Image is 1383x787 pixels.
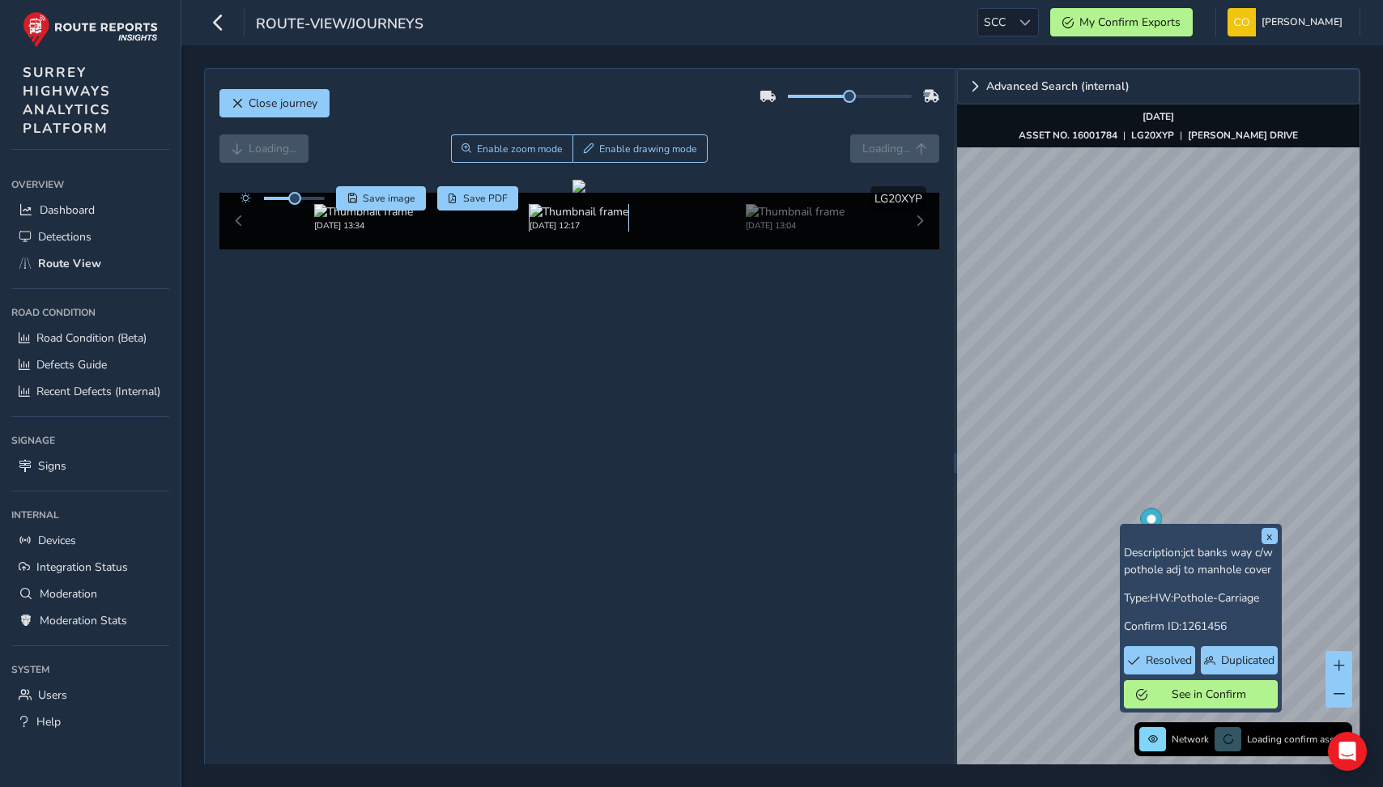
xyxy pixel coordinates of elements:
a: Signs [11,453,169,479]
a: Dashboard [11,197,169,223]
span: Network [1172,733,1209,746]
span: Resolved [1146,653,1192,668]
div: Signage [11,428,169,453]
div: System [11,657,169,682]
a: Moderation Stats [11,607,169,634]
button: See in Confirm [1124,680,1278,708]
span: Road Condition (Beta) [36,330,147,346]
button: Resolved [1124,646,1196,674]
span: Moderation Stats [40,613,127,628]
a: Recent Defects (Internal) [11,378,169,405]
a: Integration Status [11,554,169,581]
div: [DATE] 13:04 [746,219,845,232]
img: Thumbnail frame [530,204,628,219]
button: Zoom [451,134,573,163]
strong: [DATE] [1143,110,1174,123]
a: Defects Guide [11,351,169,378]
strong: ASSET NO. 16001784 [1019,129,1117,142]
button: Save [336,186,426,211]
span: SCC [978,9,1011,36]
a: Devices [11,527,169,554]
div: [DATE] 12:17 [530,219,628,232]
a: Help [11,708,169,735]
span: Route View [38,256,101,271]
strong: LG20XYP [1131,129,1174,142]
span: LG20XYP [874,191,922,206]
strong: [PERSON_NAME] DRIVE [1188,129,1298,142]
span: My Confirm Exports [1079,15,1181,30]
button: PDF [437,186,519,211]
div: | | [1019,129,1298,142]
a: Moderation [11,581,169,607]
p: Description: [1124,544,1278,578]
img: diamond-layout [1228,8,1256,36]
div: Map marker [1140,508,1162,542]
span: Signs [38,458,66,474]
div: [DATE] 13:34 [314,219,413,232]
span: 1261456 [1181,619,1227,634]
img: rr logo [23,11,158,48]
div: Internal [11,503,169,527]
button: x [1262,528,1278,544]
span: SURREY HIGHWAYS ANALYTICS PLATFORM [23,63,111,138]
p: Confirm ID: [1124,618,1278,635]
a: Expand [957,69,1360,104]
span: HW:Pothole-Carriage [1150,590,1259,606]
span: Save PDF [463,192,508,205]
a: Road Condition (Beta) [11,325,169,351]
span: Devices [38,533,76,548]
img: Thumbnail frame [746,204,845,219]
p: Type: [1124,589,1278,606]
span: Enable drawing mode [599,143,697,155]
span: Defects Guide [36,357,107,372]
span: Users [38,687,67,703]
a: Detections [11,223,169,250]
span: Duplicated [1221,653,1274,668]
span: jct banks way c/w pothole adj to manhole cover [1124,545,1273,577]
button: Close journey [219,89,330,117]
span: Loading confirm assets [1247,733,1347,746]
a: Users [11,682,169,708]
span: Integration Status [36,559,128,575]
span: route-view/journeys [256,14,423,36]
img: Thumbnail frame [314,204,413,219]
span: Close journey [249,96,317,111]
button: [PERSON_NAME] [1228,8,1348,36]
button: My Confirm Exports [1050,8,1193,36]
div: Road Condition [11,300,169,325]
span: Enable zoom mode [477,143,563,155]
span: Save image [363,192,415,205]
button: Duplicated [1201,646,1277,674]
div: Open Intercom Messenger [1328,732,1367,771]
span: Help [36,714,61,730]
button: Draw [572,134,708,163]
span: See in Confirm [1153,687,1266,702]
span: Moderation [40,586,97,602]
span: Advanced Search (internal) [986,81,1130,92]
div: Overview [11,172,169,197]
span: [PERSON_NAME] [1262,8,1343,36]
a: Route View [11,250,169,277]
span: Detections [38,229,91,245]
span: Recent Defects (Internal) [36,384,160,399]
span: Dashboard [40,202,95,218]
